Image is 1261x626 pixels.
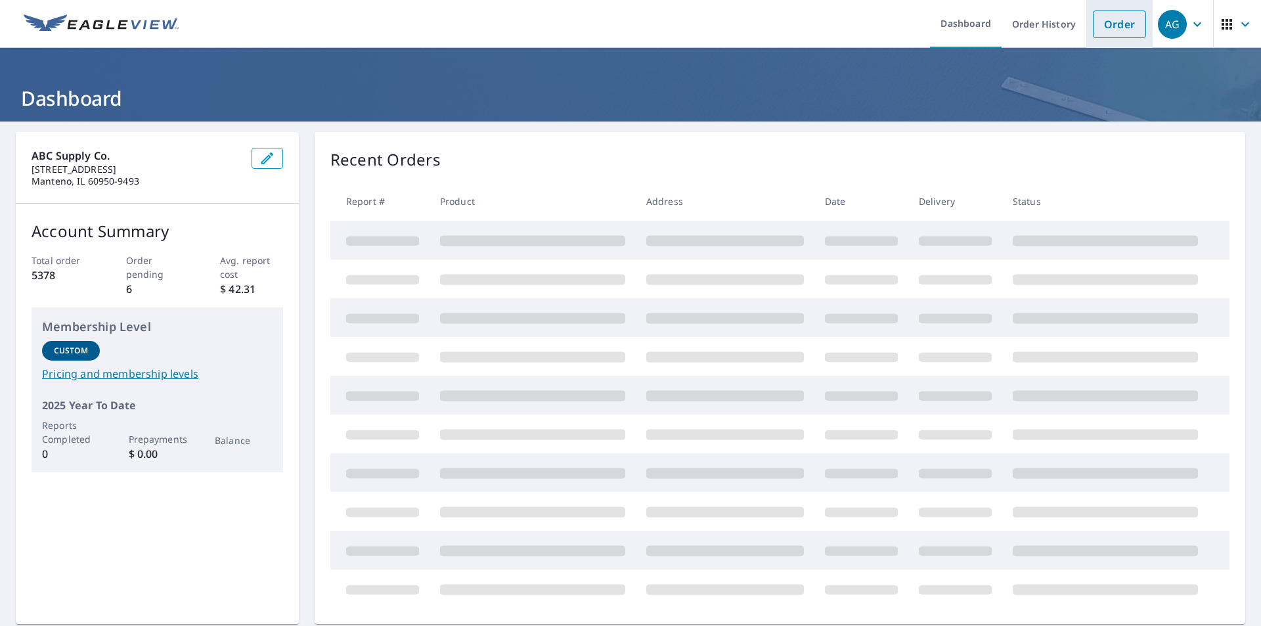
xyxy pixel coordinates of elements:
th: Address [636,182,814,221]
p: [STREET_ADDRESS] [32,164,241,175]
p: 5378 [32,267,95,283]
p: Manteno, IL 60950-9493 [32,175,241,187]
p: Account Summary [32,219,283,243]
p: 6 [126,281,189,297]
p: Membership Level [42,318,273,336]
p: Total order [32,254,95,267]
th: Status [1002,182,1208,221]
p: Recent Orders [330,148,441,171]
th: Date [814,182,908,221]
th: Delivery [908,182,1002,221]
img: EV Logo [24,14,179,34]
p: $ 42.31 [220,281,283,297]
a: Pricing and membership levels [42,366,273,382]
p: Avg. report cost [220,254,283,281]
p: Order pending [126,254,189,281]
a: Order [1093,11,1146,38]
p: Balance [215,434,273,447]
p: ABC Supply Co. [32,148,241,164]
h1: Dashboard [16,85,1245,112]
p: 2025 Year To Date [42,397,273,413]
th: Report # [330,182,430,221]
p: 0 [42,446,100,462]
p: Reports Completed [42,418,100,446]
p: Prepayments [129,432,187,446]
p: Custom [54,345,88,357]
p: $ 0.00 [129,446,187,462]
th: Product [430,182,636,221]
div: AG [1158,10,1187,39]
